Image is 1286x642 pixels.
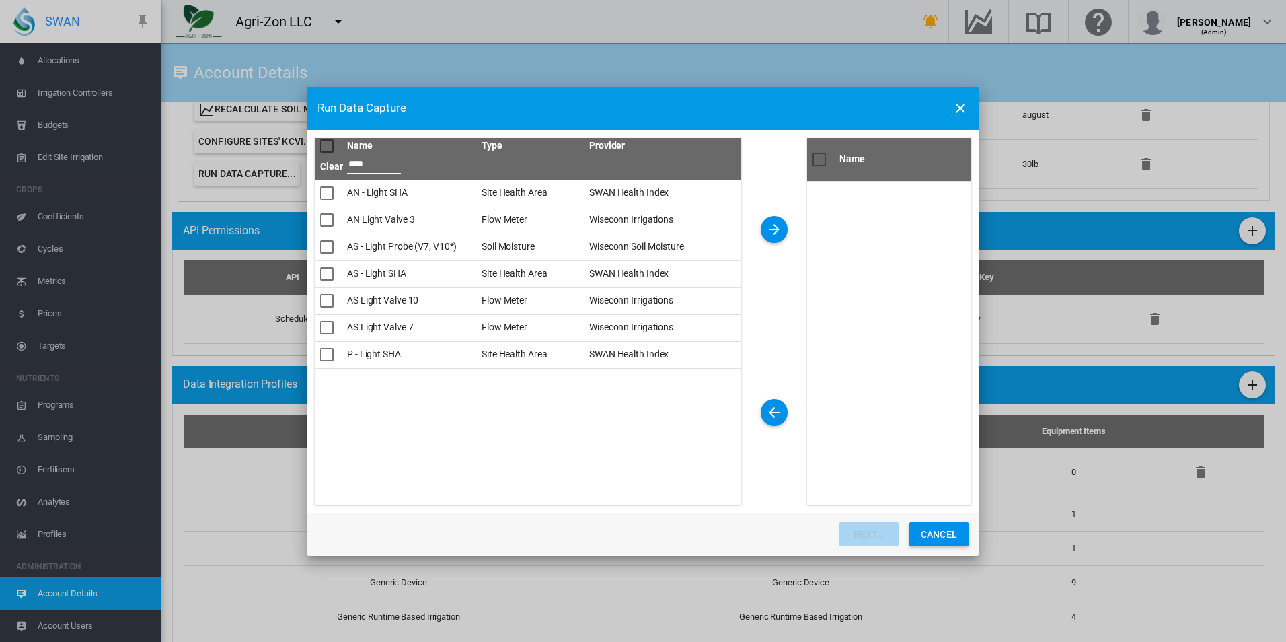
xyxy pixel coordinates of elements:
[766,221,782,238] md-icon: icon-arrow-right
[342,342,476,368] td: P - Light SHA
[909,522,969,546] button: Cancel
[584,180,741,207] td: SWAN Health Index
[342,288,476,314] td: AS Light Valve 10
[834,138,971,181] th: Name
[584,261,741,287] td: SWAN Health Index
[317,100,943,116] div: Run Data Capture
[947,95,974,122] button: icon-close
[476,261,584,287] td: Site Health Area
[761,216,788,243] button: icon-arrow-right
[584,138,741,154] th: Provider
[342,315,476,341] td: AS Light Valve 7
[342,180,476,207] td: AN - Light SHA
[476,138,584,154] th: Type
[761,399,788,426] button: icon-arrow-left
[342,138,476,154] th: Name
[476,315,584,341] td: Flow Meter
[584,207,741,234] td: Wiseconn Irrigations
[839,522,899,546] button: Next...
[476,288,584,314] td: Flow Meter
[584,315,741,341] td: Wiseconn Irrigations
[476,207,584,234] td: Flow Meter
[476,234,584,260] td: Soil Moisture
[320,161,343,172] a: Clear
[476,180,584,207] td: Site Health Area
[476,342,584,368] td: Site Health Area
[584,288,741,314] td: Wiseconn Irrigations
[342,261,476,287] td: AS - Light SHA
[584,234,741,260] td: Wiseconn Soil Moisture
[952,100,969,116] md-icon: icon-close
[766,404,782,421] md-icon: icon-arrow-left
[584,342,741,368] td: SWAN Health Index
[342,207,476,234] td: AN Light Valve 3
[342,234,476,260] td: AS - Light Probe (V7, V10*)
